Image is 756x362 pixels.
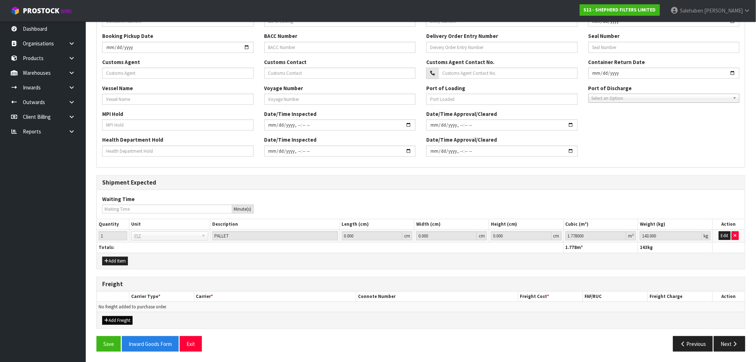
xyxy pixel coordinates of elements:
[102,42,254,53] input: Cont. Bookin Date
[648,292,712,302] th: Freight Charge
[712,292,745,302] th: Action
[491,231,552,240] input: Height
[122,336,179,352] button: Inward Goods Form
[342,231,403,240] input: Length
[129,219,210,230] th: Unit
[102,68,254,79] input: Customs Agent
[96,336,121,352] button: Save
[566,231,627,240] input: Cubic
[673,336,713,352] button: Previous
[580,4,660,16] a: S12 - SHEPHERD FILTERS LIMITED
[210,219,340,230] th: Description
[264,110,317,118] label: Date/Time Inspected
[640,244,647,250] span: 143
[640,231,702,240] input: Weight
[592,94,730,103] span: Select an Option
[712,219,745,230] th: Action
[588,68,740,79] input: Container Return Date
[583,292,648,302] th: FAF/RUC
[714,336,745,352] button: Next
[232,205,254,214] div: Minute(s)
[426,136,497,143] label: Date/Time Approval/Cleared
[356,292,518,302] th: Connote Number
[426,119,578,131] input: Date/Time Inspected
[566,244,577,250] span: 1.778
[426,58,494,66] label: Customs Agent Contact No.
[264,68,416,79] input: Customs Contact
[264,32,298,40] label: BACC Number
[23,6,59,15] span: ProStock
[102,32,153,40] label: Booking Pickup Date
[99,231,127,240] input: Quantity
[563,219,638,230] th: Cubic (m³)
[489,219,563,230] th: Height (cm)
[97,302,745,312] td: No freight added to purchase order.
[97,219,129,230] th: Quantity
[264,42,416,53] input: BACC Number
[340,219,414,230] th: Length (cm)
[102,257,128,265] button: Add Item
[438,68,578,79] input: Customs Agent Contact No.
[102,179,740,186] h3: Shipment Expected
[102,205,232,214] input: Waiting Time
[518,292,583,302] th: Freight Cost
[702,231,711,240] div: kg
[552,231,562,240] div: cm
[638,243,713,253] th: kg
[414,219,489,230] th: Width (cm)
[588,42,740,53] input: Seal Number
[426,32,498,40] label: Delivery Order Entry Number
[588,84,632,92] label: Port of Discharge
[416,231,477,240] input: Width
[704,7,743,14] span: [PERSON_NAME]
[102,84,133,92] label: Vessel Name
[102,119,254,131] input: MPI Hold
[102,195,135,203] label: Waiting Time
[426,94,578,105] input: Port Loaded
[102,110,123,118] label: MPI Hold
[426,42,578,53] input: Deivery Order Entry Number
[102,146,254,157] input: Health Department Hold
[102,136,163,143] label: Health Department Hold
[102,58,140,66] label: Customs Agent
[11,6,20,15] img: cube-alt.png
[180,336,202,352] button: Exit
[264,84,303,92] label: Voyage Number
[426,110,497,118] label: Date/Time Approval/Cleared
[588,32,620,40] label: Seal Number
[264,94,416,105] input: Voyage Number
[402,231,412,240] div: cm
[212,231,338,240] input: Description
[102,281,740,288] h3: Freight
[680,7,703,14] span: Salehaben
[264,58,307,66] label: Customs Contact
[264,136,317,143] label: Date/Time Inspected
[638,219,713,230] th: Weight (kg)
[584,7,656,13] strong: S12 - SHEPHERD FILTERS LIMITED
[563,243,638,253] th: m³
[426,84,465,92] label: Port of Loading
[719,231,731,240] button: Edit
[61,8,72,15] small: WMS
[264,119,416,131] input: Date/Time Inspected
[426,146,578,157] input: Date/Time Inspected
[588,58,645,66] label: Container Return Date
[102,316,133,325] button: Add Freight
[97,243,563,253] th: Totals:
[626,231,636,240] div: m³
[129,292,194,302] th: Carrier Type
[477,231,487,240] div: cm
[134,232,199,240] span: PLT
[264,146,416,157] input: Date/Time Inspected
[194,292,356,302] th: Carrier
[102,94,254,105] input: Vessel Name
